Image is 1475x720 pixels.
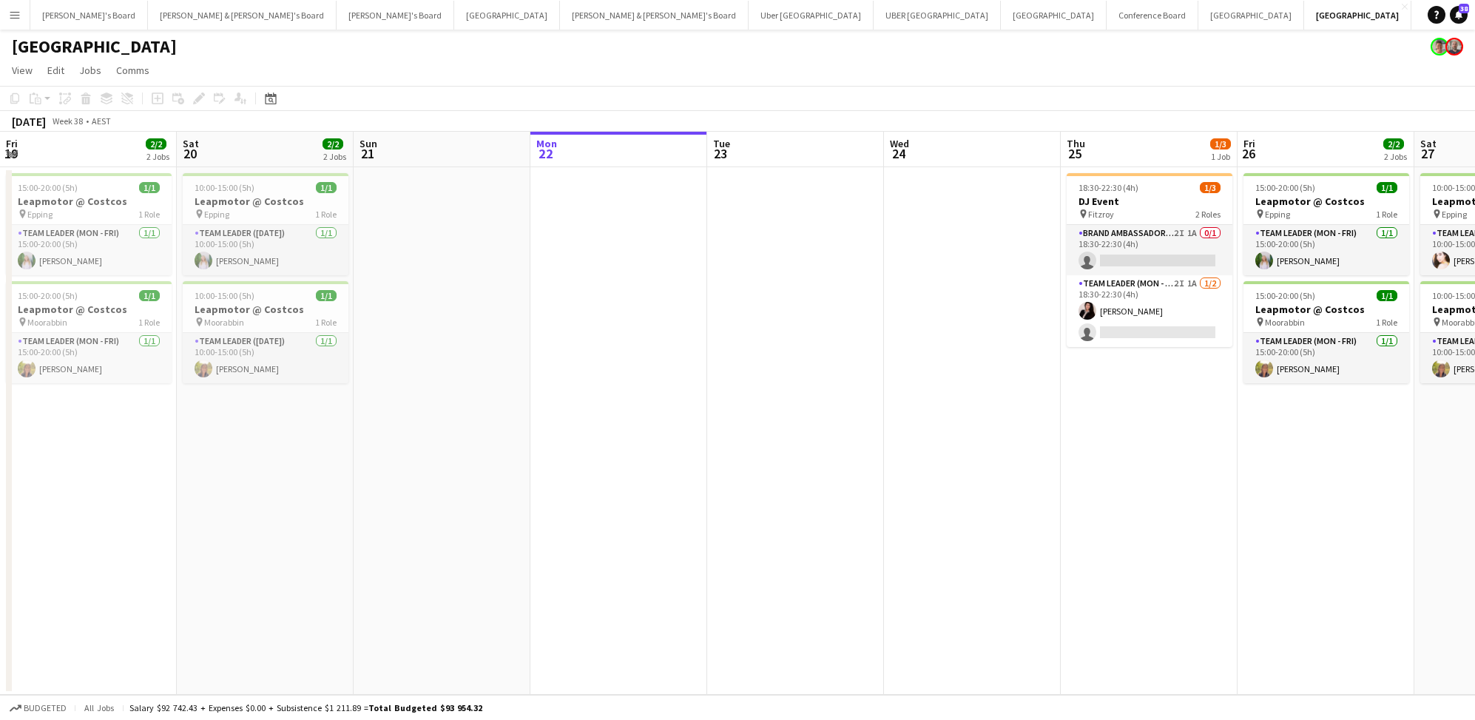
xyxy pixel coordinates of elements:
[1079,182,1138,193] span: 18:30-22:30 (4h)
[146,138,166,149] span: 2/2
[183,225,348,275] app-card-role: Team Leader ([DATE])1/110:00-15:00 (5h)[PERSON_NAME]
[180,145,199,162] span: 20
[874,1,1001,30] button: UBER [GEOGRAPHIC_DATA]
[148,1,337,30] button: [PERSON_NAME] & [PERSON_NAME]'s Board
[12,36,177,58] h1: [GEOGRAPHIC_DATA]
[73,61,107,80] a: Jobs
[1107,1,1198,30] button: Conference Board
[1200,182,1221,193] span: 1/3
[6,225,172,275] app-card-role: Team Leader (Mon - Fri)1/115:00-20:00 (5h)[PERSON_NAME]
[888,145,909,162] span: 24
[534,145,557,162] span: 22
[1459,4,1469,13] span: 38
[1431,38,1448,55] app-user-avatar: Victoria Hunt
[183,303,348,316] h3: Leapmotor @ Costcos
[183,137,199,150] span: Sat
[204,209,229,220] span: Epping
[1255,290,1315,301] span: 15:00-20:00 (5h)
[92,115,111,127] div: AEST
[1376,317,1397,328] span: 1 Role
[47,64,64,77] span: Edit
[183,173,348,275] app-job-card: 10:00-15:00 (5h)1/1Leapmotor @ Costcos Epping1 RoleTeam Leader ([DATE])1/110:00-15:00 (5h)[PERSON...
[6,281,172,383] app-job-card: 15:00-20:00 (5h)1/1Leapmotor @ Costcos Moorabbin1 RoleTeam Leader (Mon - Fri)1/115:00-20:00 (5h)[...
[1067,195,1232,208] h3: DJ Event
[146,151,169,162] div: 2 Jobs
[357,145,377,162] span: 21
[1243,333,1409,383] app-card-role: Team Leader (Mon - Fri)1/115:00-20:00 (5h)[PERSON_NAME]
[536,137,557,150] span: Mon
[1001,1,1107,30] button: [GEOGRAPHIC_DATA]
[1265,317,1305,328] span: Moorabbin
[41,61,70,80] a: Edit
[195,290,254,301] span: 10:00-15:00 (5h)
[81,702,117,713] span: All jobs
[6,195,172,208] h3: Leapmotor @ Costcos
[1377,290,1397,301] span: 1/1
[1384,151,1407,162] div: 2 Jobs
[183,195,348,208] h3: Leapmotor @ Costcos
[138,209,160,220] span: 1 Role
[368,702,482,713] span: Total Budgeted $93 954.32
[1445,38,1463,55] app-user-avatar: Neil Burton
[1243,303,1409,316] h3: Leapmotor @ Costcos
[6,333,172,383] app-card-role: Team Leader (Mon - Fri)1/115:00-20:00 (5h)[PERSON_NAME]
[30,1,148,30] button: [PERSON_NAME]'s Board
[316,290,337,301] span: 1/1
[1243,281,1409,383] app-job-card: 15:00-20:00 (5h)1/1Leapmotor @ Costcos Moorabbin1 RoleTeam Leader (Mon - Fri)1/115:00-20:00 (5h)[...
[1255,182,1315,193] span: 15:00-20:00 (5h)
[1067,173,1232,347] app-job-card: 18:30-22:30 (4h)1/3DJ Event Fitzroy2 RolesBrand Ambassador ([PERSON_NAME])2I1A0/118:30-22:30 (4h)...
[6,173,172,275] app-job-card: 15:00-20:00 (5h)1/1Leapmotor @ Costcos Epping1 RoleTeam Leader (Mon - Fri)1/115:00-20:00 (5h)[PER...
[1376,209,1397,220] span: 1 Role
[139,290,160,301] span: 1/1
[1088,209,1114,220] span: Fitzroy
[1243,173,1409,275] app-job-card: 15:00-20:00 (5h)1/1Leapmotor @ Costcos Epping1 RoleTeam Leader (Mon - Fri)1/115:00-20:00 (5h)[PER...
[323,138,343,149] span: 2/2
[6,303,172,316] h3: Leapmotor @ Costcos
[204,317,244,328] span: Moorabbin
[1420,137,1437,150] span: Sat
[749,1,874,30] button: Uber [GEOGRAPHIC_DATA]
[1195,209,1221,220] span: 2 Roles
[129,702,482,713] div: Salary $92 742.43 + Expenses $0.00 + Subsistence $1 211.89 =
[18,182,78,193] span: 15:00-20:00 (5h)
[12,64,33,77] span: View
[12,114,46,129] div: [DATE]
[183,281,348,383] app-job-card: 10:00-15:00 (5h)1/1Leapmotor @ Costcos Moorabbin1 RoleTeam Leader ([DATE])1/110:00-15:00 (5h)[PER...
[6,61,38,80] a: View
[27,317,67,328] span: Moorabbin
[116,64,149,77] span: Comms
[1067,225,1232,275] app-card-role: Brand Ambassador ([PERSON_NAME])2I1A0/118:30-22:30 (4h)
[1304,1,1411,30] button: [GEOGRAPHIC_DATA]
[1067,275,1232,347] app-card-role: Team Leader (Mon - Fri)2I1A1/218:30-22:30 (4h)[PERSON_NAME]
[1442,209,1467,220] span: Epping
[1211,151,1230,162] div: 1 Job
[1210,138,1231,149] span: 1/3
[1067,137,1085,150] span: Thu
[6,137,18,150] span: Fri
[1418,145,1437,162] span: 27
[139,182,160,193] span: 1/1
[560,1,749,30] button: [PERSON_NAME] & [PERSON_NAME]'s Board
[138,317,160,328] span: 1 Role
[1383,138,1404,149] span: 2/2
[24,703,67,713] span: Budgeted
[711,145,730,162] span: 23
[1198,1,1304,30] button: [GEOGRAPHIC_DATA]
[1241,145,1255,162] span: 26
[315,317,337,328] span: 1 Role
[713,137,730,150] span: Tue
[4,145,18,162] span: 19
[360,137,377,150] span: Sun
[323,151,346,162] div: 2 Jobs
[1243,195,1409,208] h3: Leapmotor @ Costcos
[195,182,254,193] span: 10:00-15:00 (5h)
[79,64,101,77] span: Jobs
[183,333,348,383] app-card-role: Team Leader ([DATE])1/110:00-15:00 (5h)[PERSON_NAME]
[1243,225,1409,275] app-card-role: Team Leader (Mon - Fri)1/115:00-20:00 (5h)[PERSON_NAME]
